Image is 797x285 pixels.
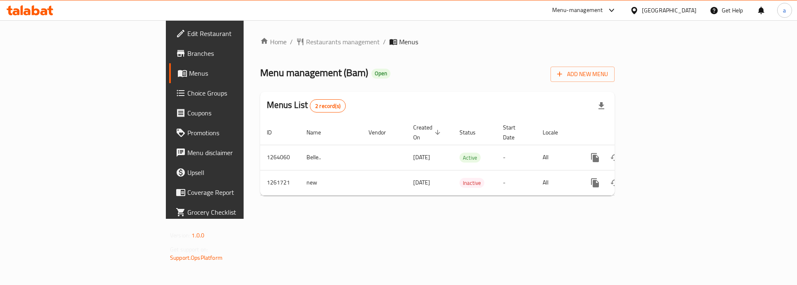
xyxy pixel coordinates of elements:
div: [GEOGRAPHIC_DATA] [642,6,696,15]
span: Restaurants management [306,37,380,47]
button: Change Status [605,148,625,168]
button: Add New Menu [550,67,615,82]
span: Add New Menu [557,69,608,79]
span: [DATE] [413,152,430,163]
a: Choice Groups [169,83,299,103]
span: [DATE] [413,177,430,188]
span: Menus [399,37,418,47]
div: Open [371,69,390,79]
span: Created On [413,122,443,142]
span: Start Date [503,122,526,142]
td: - [496,145,536,170]
a: Coverage Report [169,182,299,202]
span: Inactive [460,178,484,188]
td: - [496,170,536,195]
a: Promotions [169,123,299,143]
span: Choice Groups [187,88,292,98]
td: Belle.. [300,145,362,170]
h2: Menus List [267,99,346,113]
td: All [536,170,579,195]
a: Menus [169,63,299,83]
nav: breadcrumb [260,37,615,47]
a: Coupons [169,103,299,123]
button: more [585,148,605,168]
span: 2 record(s) [310,102,345,110]
a: Upsell [169,163,299,182]
span: a [783,6,786,15]
a: Grocery Checklist [169,202,299,222]
a: Branches [169,43,299,63]
span: Locale [543,127,569,137]
div: Total records count [310,99,346,113]
th: Actions [579,120,671,145]
span: Status [460,127,486,137]
table: enhanced table [260,120,671,196]
span: Active [460,153,481,163]
span: Menus [189,68,292,78]
span: ID [267,127,282,137]
span: Promotions [187,128,292,138]
span: Menu disclaimer [187,148,292,158]
span: Coverage Report [187,187,292,197]
span: Get support on: [170,244,208,255]
div: Export file [591,96,611,116]
td: new [300,170,362,195]
div: Menu-management [552,5,603,15]
span: Grocery Checklist [187,207,292,217]
span: 1.0.0 [191,230,204,241]
li: / [383,37,386,47]
a: Menu disclaimer [169,143,299,163]
span: Branches [187,48,292,58]
span: Menu management ( Bam ) [260,63,368,82]
a: Restaurants management [296,37,380,47]
span: Coupons [187,108,292,118]
span: Vendor [369,127,397,137]
a: Support.OpsPlatform [170,252,223,263]
button: Change Status [605,173,625,193]
span: Version: [170,230,190,241]
button: more [585,173,605,193]
span: Edit Restaurant [187,29,292,38]
span: Upsell [187,168,292,177]
span: Open [371,70,390,77]
td: All [536,145,579,170]
a: Edit Restaurant [169,24,299,43]
span: Name [306,127,332,137]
